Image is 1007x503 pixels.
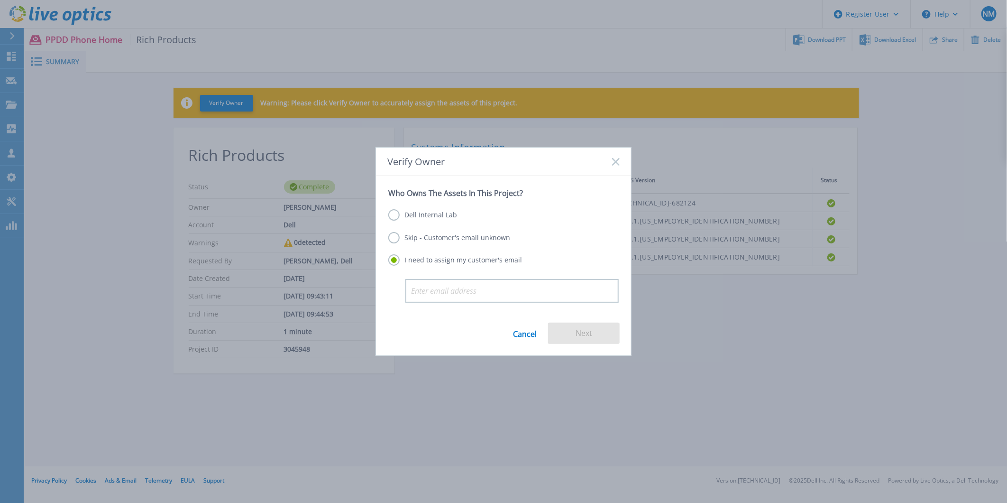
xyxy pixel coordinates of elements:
label: Skip - Customer's email unknown [388,232,510,243]
button: Next [548,323,620,344]
a: Cancel [513,323,537,344]
label: Dell Internal Lab [388,209,457,221]
p: Who Owns The Assets In This Project? [388,188,619,198]
input: Enter email address [405,279,619,303]
label: I need to assign my customer's email [388,254,522,266]
span: Verify Owner [387,156,445,167]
